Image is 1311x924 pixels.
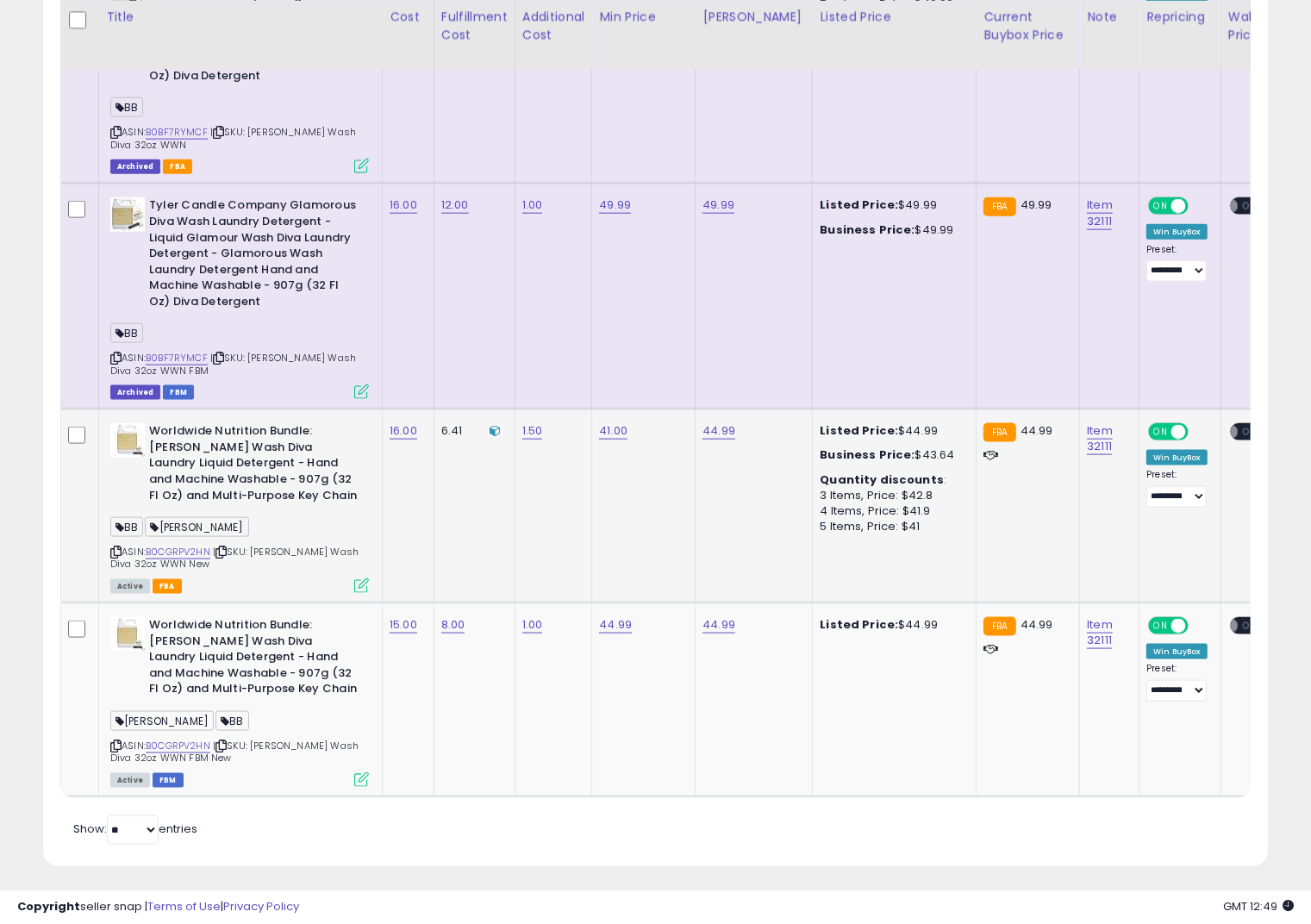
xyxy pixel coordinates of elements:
[1150,199,1171,214] span: ON
[147,898,221,915] a: Terms of Use
[146,739,210,753] a: B0CGRPV2HN
[441,616,465,634] a: 8.00
[702,197,734,214] a: 49.99
[1021,197,1052,213] span: 49.99
[1223,898,1294,915] span: 2025-08-15 12:49 GMT
[820,197,898,213] b: Listed Price:
[599,616,632,634] a: 44.99
[149,197,359,314] b: Tyler Candle Company Glamorous Diva Wash Laundry Detergent - Liquid Glamour Wash Diva Laundry Det...
[110,545,359,571] span: | SKU: [PERSON_NAME] Wash Diva 32oz WWN New
[145,517,248,537] span: [PERSON_NAME]
[820,447,963,463] div: $43.64
[1146,244,1208,283] div: Preset:
[73,821,197,837] span: Show: entries
[820,616,898,633] b: Listed Price:
[702,8,805,26] div: [PERSON_NAME]
[1228,8,1302,44] div: Walmart Price Sync
[390,197,417,214] a: 16.00
[1238,425,1265,440] span: OFF
[1021,616,1053,633] span: 44.99
[110,197,145,232] img: 41KEJhtTKJL._SL40_.jpg
[1087,8,1132,26] div: Note
[1186,199,1214,214] span: OFF
[1150,425,1171,440] span: ON
[110,423,369,591] div: ASIN:
[390,422,417,440] a: 16.00
[599,422,627,440] a: 41.00
[390,616,417,634] a: 15.00
[110,423,145,458] img: 41IEUge6CmL._SL40_.jpg
[17,899,299,915] div: seller snap | |
[1146,8,1214,26] div: Repricing
[153,773,184,788] span: FBM
[163,159,192,174] span: FBA
[820,488,963,503] div: 3 Items, Price: $42.8
[599,8,688,26] div: Min Price
[110,579,150,594] span: All listings currently available for purchase on Amazon
[820,503,963,519] div: 4 Items, Price: $41.9
[441,8,508,44] div: Fulfillment Cost
[110,617,369,785] div: ASIN:
[149,423,359,508] b: Worldwide Nutrition Bundle: [PERSON_NAME] Wash Diva Laundry Liquid Detergent - Hand and Machine W...
[820,222,963,238] div: $49.99
[146,545,210,559] a: B0CGRPV2HN
[17,898,80,915] strong: Copyright
[820,8,969,26] div: Listed Price
[110,739,359,765] span: | SKU: [PERSON_NAME] Wash Diva 32oz WWN FBM New
[110,385,160,400] span: Listings that have been deleted from Seller Central
[106,8,375,26] div: Title
[1238,619,1265,634] span: OFF
[983,617,1015,636] small: FBA
[820,471,944,488] b: Quantity discounts
[522,422,543,440] a: 1.50
[820,617,963,633] div: $44.99
[983,8,1072,44] div: Current Buybox Price
[110,711,214,731] span: [PERSON_NAME]
[522,616,543,634] a: 1.00
[1150,619,1171,634] span: ON
[1087,616,1113,649] a: Item 32111
[153,579,182,594] span: FBA
[163,385,194,400] span: FBM
[702,422,735,440] a: 44.99
[1021,422,1053,439] span: 44.99
[1238,199,1265,214] span: OFF
[1186,619,1214,634] span: OFF
[599,197,631,214] a: 49.99
[820,519,963,534] div: 5 Items, Price: $41
[1146,469,1208,508] div: Preset:
[110,197,369,397] div: ASIN:
[983,423,1015,442] small: FBA
[146,125,208,140] a: B0BF7RYMCF
[110,323,143,343] span: BB
[215,711,248,731] span: BB
[820,472,963,488] div: :
[1087,422,1113,455] a: Item 32111
[110,517,143,537] span: BB
[820,422,898,439] b: Listed Price:
[522,197,543,214] a: 1.00
[1146,644,1208,659] div: Win BuyBox
[820,446,915,463] b: Business Price:
[522,8,585,44] div: Additional Cost
[223,898,299,915] a: Privacy Policy
[1146,224,1208,240] div: Win BuyBox
[702,616,735,634] a: 44.99
[1186,425,1214,440] span: OFF
[1146,663,1208,702] div: Preset:
[146,351,208,365] a: B0BF7RYMCF
[110,125,356,151] span: | SKU: [PERSON_NAME] Wash Diva 32oz WWN
[149,617,359,702] b: Worldwide Nutrition Bundle: [PERSON_NAME] Wash Diva Laundry Liquid Detergent - Hand and Machine W...
[110,773,150,788] span: All listings currently available for purchase on Amazon
[1146,450,1208,465] div: Win BuyBox
[441,423,502,439] div: 6.41
[820,222,915,238] b: Business Price:
[110,351,356,377] span: | SKU: [PERSON_NAME] Wash Diva 32oz WWN FBM
[1087,197,1113,229] a: Item 32111
[820,423,963,439] div: $44.99
[441,197,469,214] a: 12.00
[983,197,1015,216] small: FBA
[110,159,160,174] span: Listings that have been deleted from Seller Central
[110,97,143,117] span: BB
[110,617,145,652] img: 41IEUge6CmL._SL40_.jpg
